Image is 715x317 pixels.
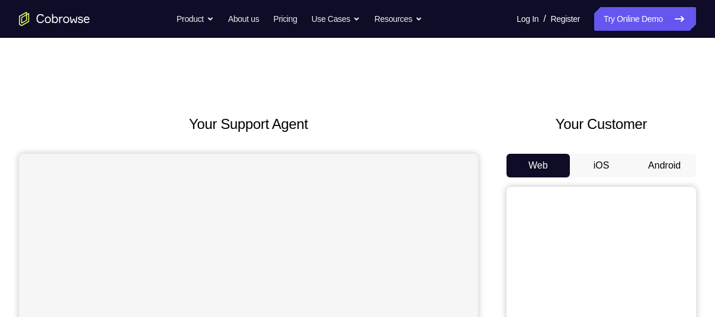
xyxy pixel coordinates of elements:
[543,12,546,26] span: /
[312,7,360,31] button: Use Cases
[19,12,90,26] a: Go to the home page
[228,7,259,31] a: About us
[570,154,633,177] button: iOS
[19,114,478,135] h2: Your Support Agent
[506,154,570,177] button: Web
[374,7,422,31] button: Resources
[177,7,214,31] button: Product
[551,7,580,31] a: Register
[506,114,696,135] h2: Your Customer
[273,7,297,31] a: Pricing
[517,7,538,31] a: Log In
[633,154,696,177] button: Android
[594,7,696,31] a: Try Online Demo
